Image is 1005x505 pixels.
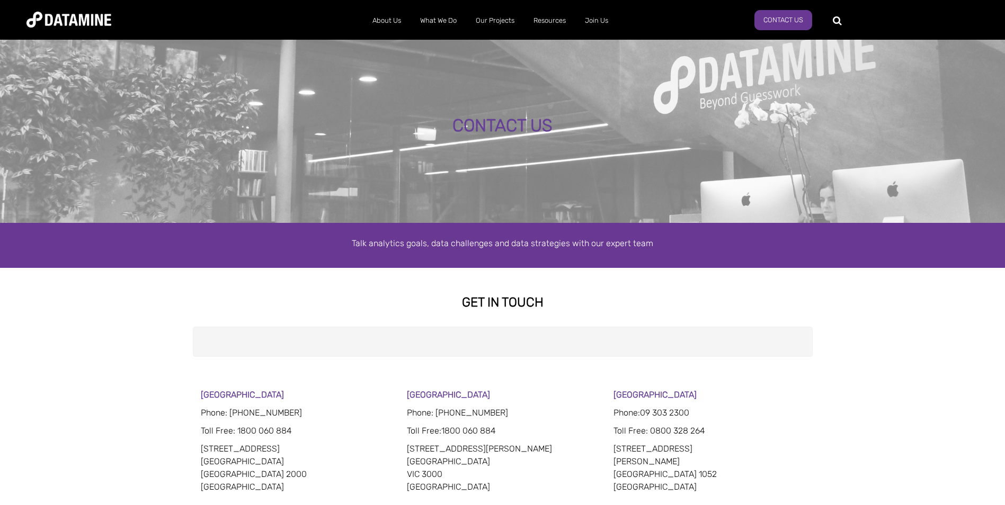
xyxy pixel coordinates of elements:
[407,443,598,493] p: [STREET_ADDRESS][PERSON_NAME] [GEOGRAPHIC_DATA] VIC 3000 [GEOGRAPHIC_DATA]
[363,7,411,34] a: About Us
[524,7,575,34] a: Resources
[407,426,441,436] span: Toll Free:
[613,426,705,436] span: Toll Free: 0800 328 264
[575,7,618,34] a: Join Us
[754,10,812,30] a: Contact Us
[613,407,805,419] p: Phone:
[201,390,284,400] strong: [GEOGRAPHIC_DATA]
[201,425,392,437] p: : 1800 060 884
[613,443,805,493] p: [STREET_ADDRESS] [PERSON_NAME] [GEOGRAPHIC_DATA] 1052 [GEOGRAPHIC_DATA]
[201,426,233,436] span: Toll Free
[407,425,598,437] p: 1800 060 884
[352,238,653,248] span: Talk analytics goals, data challenges and data strategies with our expert team
[407,408,508,418] span: Phone: [PHONE_NUMBER]
[640,408,689,418] span: 09 303 2300
[411,7,466,34] a: What We Do
[201,443,392,493] p: [STREET_ADDRESS] [GEOGRAPHIC_DATA] [GEOGRAPHIC_DATA] 2000 [GEOGRAPHIC_DATA]
[114,116,891,136] div: CONTACT US
[613,390,697,400] strong: [GEOGRAPHIC_DATA]
[466,7,524,34] a: Our Projects
[201,408,302,418] span: Phone: [PHONE_NUMBER]
[407,390,490,400] strong: [GEOGRAPHIC_DATA]
[462,295,544,310] strong: GET IN TOUCH
[26,12,111,28] img: Datamine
